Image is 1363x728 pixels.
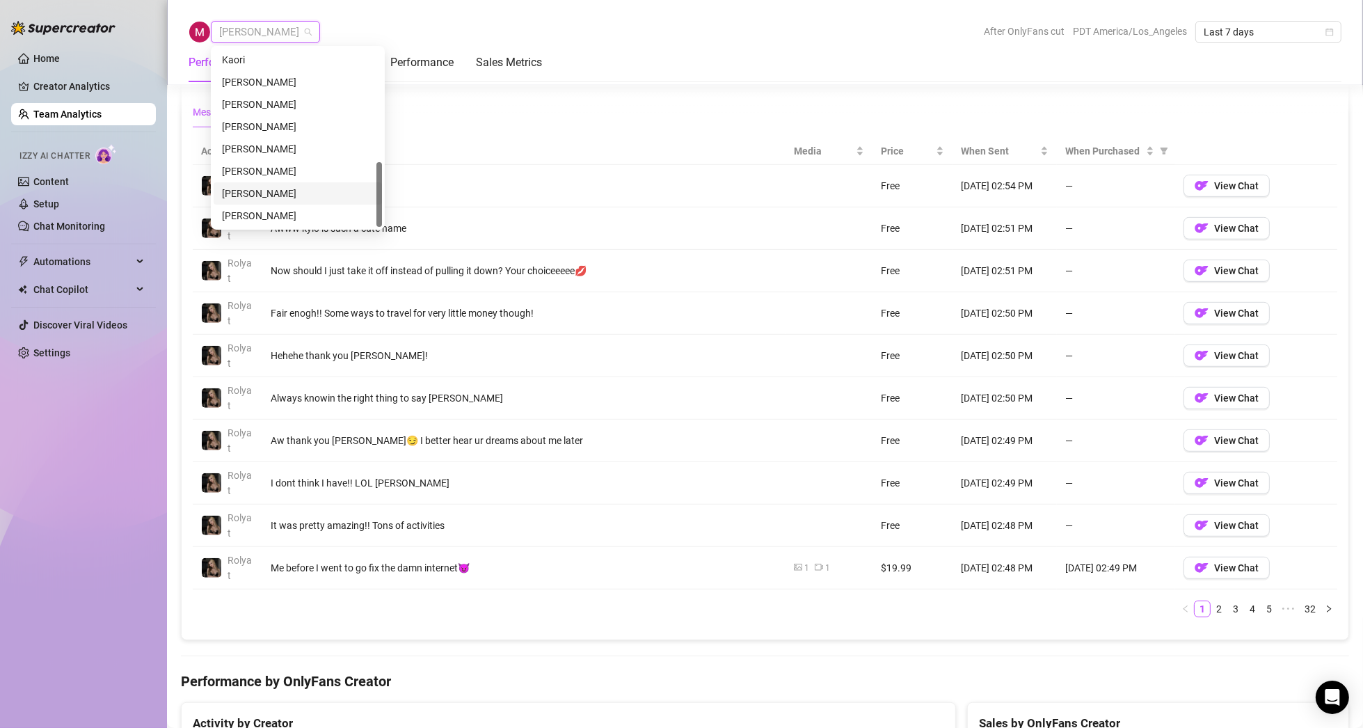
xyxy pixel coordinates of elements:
[33,319,127,331] a: Discover Viral Videos
[201,143,241,159] span: Account
[872,462,952,505] td: Free
[222,164,374,179] div: [PERSON_NAME]
[222,208,374,223] div: [PERSON_NAME]
[1214,350,1259,361] span: View Chat
[228,300,252,326] span: Rolyat
[1057,207,1175,250] td: —
[18,285,27,294] img: Chat Copilot
[271,263,777,278] div: Now should I just take it off instead of pulling it down? Your choiceeeee💋
[825,562,830,575] div: 1
[228,427,252,454] span: Rolyat
[1204,22,1333,42] span: Last 7 days
[1183,557,1270,579] button: OFView Chat
[33,109,102,120] a: Team Analytics
[1057,165,1175,207] td: —
[952,505,1057,547] td: [DATE] 02:48 PM
[1183,472,1270,494] button: OFView Chat
[228,512,252,539] span: Rolyat
[1300,601,1320,617] a: 32
[1325,605,1333,613] span: right
[214,71,382,93] div: Aline Lozano
[202,388,221,408] img: Rolyat
[1183,217,1270,239] button: OFView Chat
[202,176,221,196] img: Rolyat
[872,377,952,420] td: Free
[1214,223,1259,234] span: View Chat
[1160,147,1168,155] span: filter
[1214,308,1259,319] span: View Chat
[1195,264,1209,278] img: OF
[1183,396,1270,407] a: OFView Chat
[202,558,221,578] img: Rolyat
[1183,387,1270,409] button: OFView Chat
[794,143,854,159] span: Media
[1300,601,1321,617] li: 32
[202,346,221,365] img: Rolyat
[1195,221,1209,235] img: OF
[228,258,252,284] span: Rolyat
[1073,21,1187,42] span: PDT America/Los_Angeles
[1195,179,1209,193] img: OF
[1195,476,1209,490] img: OF
[1183,302,1270,324] button: OFView Chat
[271,518,777,533] div: It was pretty amazing!! Tons of activities
[33,53,60,64] a: Home
[872,547,952,589] td: $19.99
[1057,420,1175,462] td: —
[1183,438,1270,450] a: OFView Chat
[33,347,70,358] a: Settings
[1325,28,1334,36] span: calendar
[1261,601,1277,617] a: 5
[1057,335,1175,377] td: —
[189,54,310,71] div: Performance Breakdown
[1183,311,1270,322] a: OFView Chat
[1214,562,1259,573] span: View Chat
[1057,462,1175,505] td: —
[271,433,777,448] div: Aw thank you [PERSON_NAME]😏 I better hear ur dreams about me later
[786,138,873,165] th: Media
[1057,250,1175,292] td: —
[1195,391,1209,405] img: OF
[1214,520,1259,531] span: View Chat
[271,348,777,363] div: Hehehe thank you [PERSON_NAME]!
[214,160,382,182] div: Rodrigo Silva
[984,21,1065,42] span: After OnlyFans cut
[1177,601,1194,617] button: left
[1261,601,1277,617] li: 5
[219,22,312,42] span: Michael Roussin
[961,143,1037,159] span: When Sent
[1321,601,1337,617] button: right
[18,256,29,267] span: thunderbolt
[222,186,374,201] div: [PERSON_NAME]
[1195,561,1209,575] img: OF
[1181,605,1190,613] span: left
[881,143,933,159] span: Price
[222,74,374,90] div: [PERSON_NAME]
[1277,601,1300,617] span: •••
[1183,481,1270,492] a: OFView Chat
[228,470,252,496] span: Rolyat
[1194,601,1211,617] li: 1
[1183,523,1270,535] a: OFView Chat
[202,431,221,450] img: Rolyat
[1183,566,1270,577] a: OFView Chat
[1057,505,1175,547] td: —
[181,672,1349,691] h4: Performance by OnlyFans Creator
[952,207,1057,250] td: [DATE] 02:51 PM
[222,119,374,134] div: [PERSON_NAME]
[952,292,1057,335] td: [DATE] 02:50 PM
[214,205,382,227] div: Mike Calore
[1157,141,1171,161] span: filter
[1214,180,1259,191] span: View Chat
[222,141,374,157] div: [PERSON_NAME]
[214,116,382,138] div: Tia Rocky
[271,178,777,193] div: hehe thank you🤭
[390,54,454,71] div: Performance
[1228,601,1243,617] a: 3
[1183,184,1270,195] a: OFView Chat
[33,221,105,232] a: Chat Monitoring
[1057,377,1175,420] td: —
[1195,349,1209,363] img: OF
[1227,601,1244,617] li: 3
[1183,429,1270,452] button: OFView Chat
